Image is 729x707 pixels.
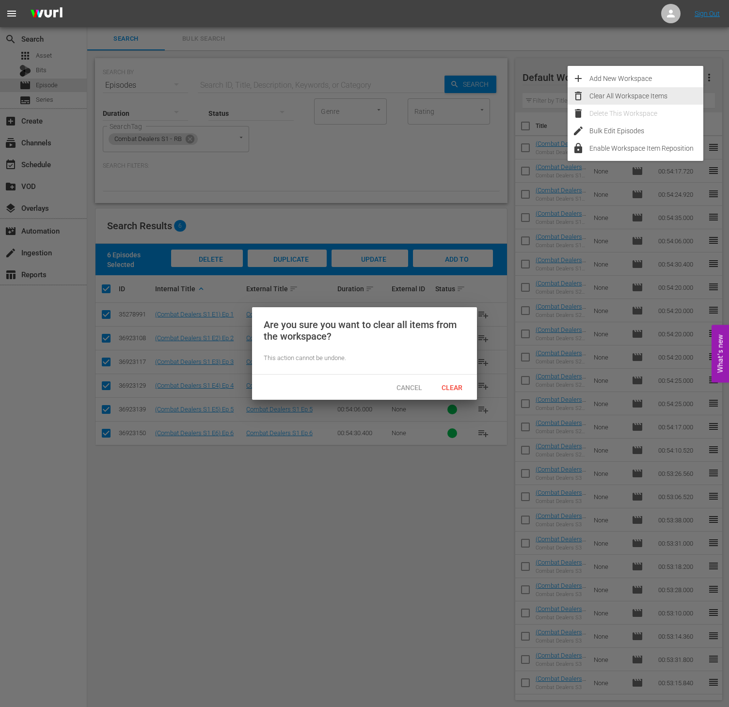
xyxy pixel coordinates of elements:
span: edit [572,125,584,137]
span: Clear [434,384,470,392]
div: Bulk Edit Episodes [589,122,703,140]
span: delete [572,108,584,119]
div: Add New Workspace [589,70,703,87]
img: ans4CAIJ8jUAAAAAAAAAAAAAAAAAAAAAAAAgQb4GAAAAAAAAAAAAAAAAAAAAAAAAJMjXAAAAAAAAAAAAAAAAAAAAAAAAgAT5G... [23,2,70,25]
div: Delete This Workspace [589,105,703,122]
div: Enable Workspace Item Reposition [589,140,703,157]
span: Cancel [389,384,430,392]
button: Open Feedback Widget [712,325,729,382]
span: menu [6,8,17,19]
div: This action cannot be undone. [264,354,465,363]
span: lock [572,142,584,154]
a: Sign Out [695,10,720,17]
span: add [572,73,584,84]
button: Cancel [388,378,430,396]
div: Clear All Workspace Items [589,87,703,105]
div: Are you sure you want to clear all items from the workspace? [264,319,465,342]
button: Clear [430,378,473,396]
